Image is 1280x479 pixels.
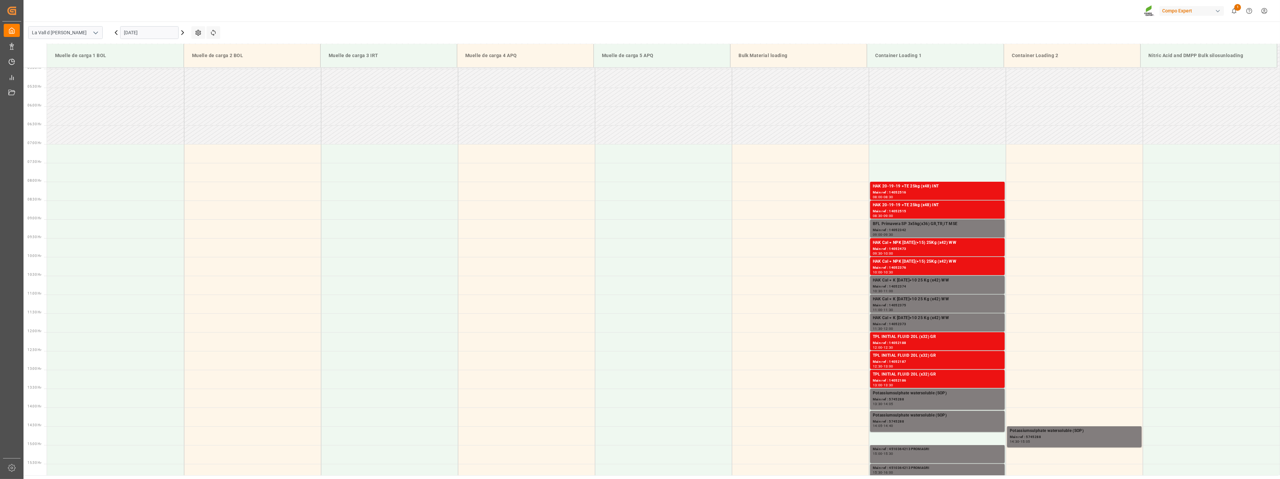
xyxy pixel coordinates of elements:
div: HAK Cal + K [DATE]+10 25 Kg (x42) WW [873,296,1002,303]
div: Main ref : 14052373 [873,321,1002,327]
div: 16:00 [884,471,893,474]
div: TPL INITIAL FLUID 20L (x32) GR [873,334,1002,340]
div: - [883,290,884,293]
div: 09:30 [873,252,883,255]
div: Muelle de carga 1 BOL [52,49,178,62]
div: 15:30 [884,452,893,455]
div: HAK Cal + K [DATE]+10 25 Kg (x42) WW [873,315,1002,321]
img: Screenshot%202023-09-29%20at%2010.02.21.png_1712312052.png [1144,5,1155,17]
div: Main ref : 5745288 [873,397,1002,402]
div: Main ref : 14052516 [873,190,1002,195]
div: Main ref : 14052374 [873,284,1002,290]
div: 09:00 [884,214,893,217]
button: open menu [90,28,100,38]
span: 15:00 Hr [28,442,41,446]
div: Muelle de carga 2 BOL [189,49,315,62]
div: - [883,452,884,455]
div: - [883,346,884,349]
div: Main ref : 14052187 [873,359,1002,365]
span: 15:30 Hr [28,461,41,465]
span: 1 [1234,4,1241,11]
div: 10:30 [873,290,883,293]
div: 13:30 [884,384,893,387]
div: - [883,384,884,387]
div: 09:00 [873,233,883,236]
input: Type to search/select [28,26,103,39]
div: - [883,271,884,274]
span: 10:30 Hr [28,273,41,276]
div: 08:00 [873,195,883,199]
div: HAK Cal + NPK [DATE](+15) 25Kg (x42) WW [873,239,1002,246]
div: TPL INITIAL FLUID 20L (x32) GR [873,352,1002,359]
span: 07:30 Hr [28,160,41,164]
div: Potassiumsulphate watersoluble (SOP) [873,390,1002,397]
div: Main ref : 5745288 [1010,434,1139,440]
div: - [883,233,884,236]
div: Muelle de carga 5 APQ [599,49,725,62]
div: Main ref : 14052186 [873,378,1002,384]
span: 12:30 Hr [28,348,41,352]
div: - [883,252,884,255]
div: Bulk Material loading [736,49,861,62]
div: 13:00 [884,365,893,368]
div: 12:30 [884,346,893,349]
span: 06:30 Hr [28,122,41,126]
div: Main ref : 14052515 [873,209,1002,214]
span: 05:30 Hr [28,85,41,88]
div: Potassiumsulphate watersoluble (SOP) [873,412,1002,419]
div: Container Loading 2 [1009,49,1135,62]
div: 15:00 [873,452,883,455]
div: - [1020,440,1021,443]
button: Help Center [1242,3,1257,18]
div: - [883,424,884,427]
div: Muelle de carga 3 IRT [326,49,452,62]
div: Main ref : 14052342 [873,227,1002,233]
div: Main ref : 14052188 [873,340,1002,346]
div: - [883,214,884,217]
span: 09:00 Hr [28,216,41,220]
span: 13:00 Hr [28,367,41,371]
div: 11:00 [873,308,883,311]
div: Potassiumsulphate watersoluble (SOP) [1010,428,1139,434]
div: Main ref : 5745288 [873,419,1002,425]
div: 12:00 [884,327,893,330]
input: DD.MM.YYYY [120,26,179,39]
div: 14:05 [873,424,883,427]
div: Compo Expert [1159,6,1224,16]
div: - [883,471,884,474]
div: 14:40 [884,424,893,427]
div: Main ref : 14052375 [873,303,1002,308]
div: BFL Primavera SP 3x5kg(x36) GR,TR,IT MSE [873,221,1002,227]
div: Main ref : 14052376 [873,265,1002,271]
div: TPL INITIAL FLUID 20L (x32) GR [873,371,1002,378]
button: Compo Expert [1159,4,1227,17]
span: 13:30 Hr [28,386,41,389]
div: 13:00 [873,384,883,387]
span: 09:30 Hr [28,235,41,239]
div: Main ref : 4510364213 PROMAGRI [873,465,1002,471]
div: HAK 20-19-19 +TE 25kg (x48) INT [873,183,1002,190]
div: Main ref : 4510364213 PROMAGRI [873,446,1002,452]
div: 10:00 [873,271,883,274]
div: - [883,195,884,199]
div: Nitric Acid and DMPP Bulk silosunloading [1146,49,1272,62]
div: 10:30 [884,271,893,274]
div: - [883,327,884,330]
div: 08:30 [873,214,883,217]
span: 11:30 Hr [28,310,41,314]
span: 12:00 Hr [28,329,41,333]
div: HAK Cal + NPK [DATE](+15) 25Kg (x42) WW [873,258,1002,265]
div: Muelle de carga 4 APQ [463,49,588,62]
span: 06:00 Hr [28,103,41,107]
span: 14:00 Hr [28,404,41,408]
div: - [883,365,884,368]
div: 15:05 [1021,440,1030,443]
div: 11:00 [884,290,893,293]
div: - [883,308,884,311]
div: 08:30 [884,195,893,199]
div: - [883,402,884,405]
span: 08:00 Hr [28,179,41,182]
span: 08:30 Hr [28,198,41,201]
button: show 1 new notifications [1227,3,1242,18]
div: 10:00 [884,252,893,255]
